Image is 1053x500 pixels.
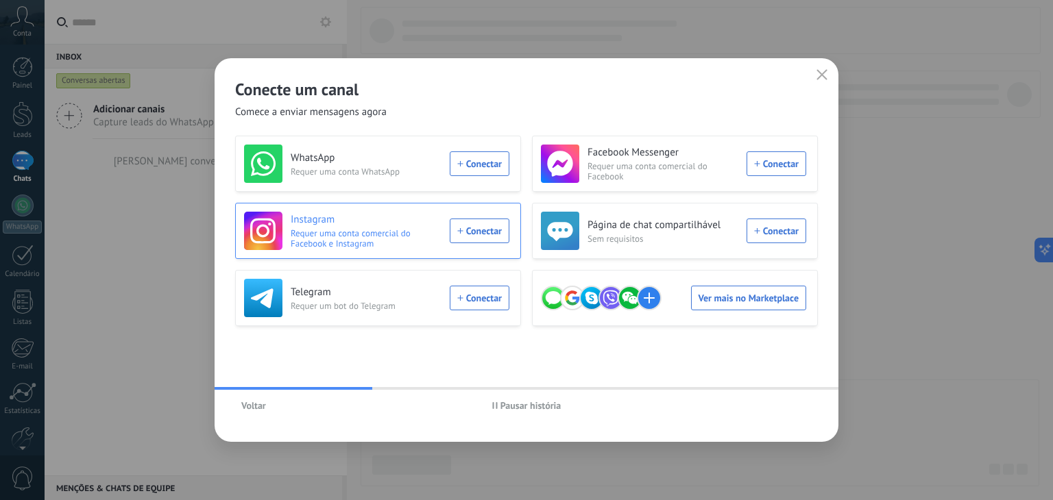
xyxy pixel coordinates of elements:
h3: Instagram [291,213,441,227]
h3: Página de chat compartilhável [588,218,738,232]
h3: Telegram [291,286,441,299]
span: Comece a enviar mensagens agora [235,105,387,119]
span: Requer uma conta comercial do Facebook [588,161,738,182]
h3: Facebook Messenger [588,146,738,160]
span: Requer uma conta comercial do Facebook e Instagram [291,228,441,249]
span: Requer uma conta WhatsApp [291,166,441,177]
button: Pausar história [486,395,568,416]
span: Sem requisitos [588,234,738,244]
span: Voltar [241,401,266,410]
span: Requer um bot do Telegram [291,301,441,311]
h2: Conecte um canal [235,79,818,100]
h3: WhatsApp [291,151,441,165]
button: Voltar [235,395,272,416]
span: Pausar história [500,401,561,410]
